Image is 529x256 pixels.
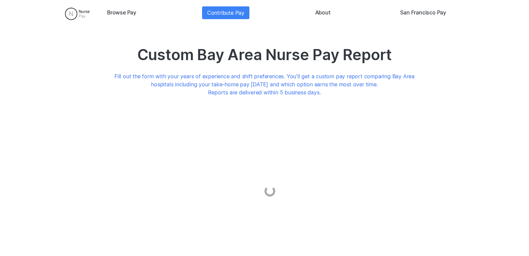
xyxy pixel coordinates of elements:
[202,6,249,19] a: Contribute Pay
[397,6,449,19] a: San Francisco Pay
[312,6,333,19] a: About
[137,45,392,64] strong: Custom Bay Area Nurse Pay Report
[104,6,139,19] a: Browse Pay
[107,72,422,96] p: Fill out the form with your years of experience and shift preferences. You'll get a custom pay re...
